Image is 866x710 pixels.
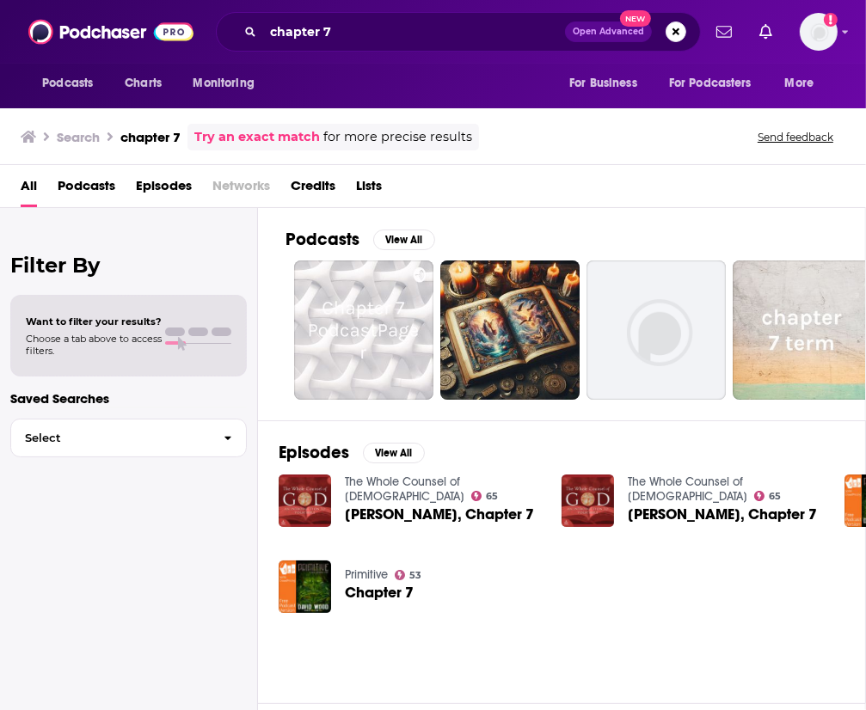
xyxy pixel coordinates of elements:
[773,67,836,100] button: open menu
[565,21,652,42] button: Open AdvancedNew
[58,172,115,207] a: Podcasts
[279,560,331,613] img: Chapter 7
[800,13,838,51] button: Show profile menu
[573,28,644,36] span: Open Advanced
[28,15,193,48] img: Podchaser - Follow, Share and Rate Podcasts
[114,67,172,100] a: Charts
[824,13,838,27] svg: Add a profile image
[345,507,534,522] span: [PERSON_NAME], Chapter 7
[345,585,414,600] a: Chapter 7
[21,172,37,207] a: All
[216,12,701,52] div: Search podcasts, credits, & more...
[26,333,162,357] span: Choose a tab above to access filters.
[709,17,739,46] a: Show notifications dropdown
[345,507,534,522] a: John, Chapter 7
[356,172,382,207] a: Lists
[11,432,210,444] span: Select
[409,572,421,579] span: 53
[752,17,779,46] a: Show notifications dropdown
[212,172,270,207] span: Networks
[785,71,814,95] span: More
[10,419,247,457] button: Select
[569,71,637,95] span: For Business
[800,13,838,51] img: User Profile
[769,493,781,500] span: 65
[193,71,254,95] span: Monitoring
[628,507,817,522] a: John, Chapter 7
[10,253,247,278] h2: Filter By
[181,67,276,100] button: open menu
[628,507,817,522] span: [PERSON_NAME], Chapter 7
[752,130,838,144] button: Send feedback
[658,67,777,100] button: open menu
[800,13,838,51] span: Logged in as GregKubie
[125,71,162,95] span: Charts
[345,474,464,504] a: The Whole Counsel of God
[620,10,651,27] span: New
[669,71,752,95] span: For Podcasters
[279,474,331,527] img: John, Chapter 7
[30,67,115,100] button: open menu
[279,442,425,463] a: EpisodesView All
[754,491,782,501] a: 65
[486,493,498,500] span: 65
[286,229,359,250] h2: Podcasts
[363,443,425,463] button: View All
[471,491,499,501] a: 65
[562,474,614,527] img: John, Chapter 7
[26,315,162,327] span: Want to filter your results?
[57,129,100,145] h3: Search
[557,67,659,100] button: open menu
[286,229,435,250] a: PodcastsView All
[373,230,435,250] button: View All
[263,18,565,46] input: Search podcasts, credits, & more...
[194,127,320,147] a: Try an exact match
[279,442,349,463] h2: Episodes
[10,390,247,407] p: Saved Searches
[42,71,93,95] span: Podcasts
[291,172,335,207] a: Credits
[120,129,181,145] h3: chapter 7
[345,567,388,582] a: Primitive
[628,474,747,504] a: The Whole Counsel of God
[395,570,422,580] a: 53
[323,127,472,147] span: for more precise results
[136,172,192,207] a: Episodes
